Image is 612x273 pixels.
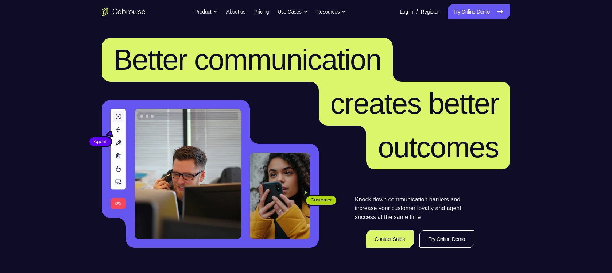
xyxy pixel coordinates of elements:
[254,4,269,19] a: Pricing
[378,131,499,164] span: outcomes
[135,109,241,239] img: A customer support agent talking on the phone
[355,195,474,222] p: Knock down communication barriers and increase your customer loyalty and agent success at the sam...
[416,7,418,16] span: /
[195,4,218,19] button: Product
[366,230,414,248] a: Contact Sales
[250,153,310,239] img: A customer holding their phone
[400,4,413,19] a: Log In
[330,87,499,120] span: creates better
[278,4,307,19] button: Use Cases
[102,7,146,16] a: Go to the home page
[448,4,510,19] a: Try Online Demo
[113,43,381,76] span: Better communication
[421,4,439,19] a: Register
[317,4,346,19] button: Resources
[419,230,474,248] a: Try Online Demo
[226,4,245,19] a: About us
